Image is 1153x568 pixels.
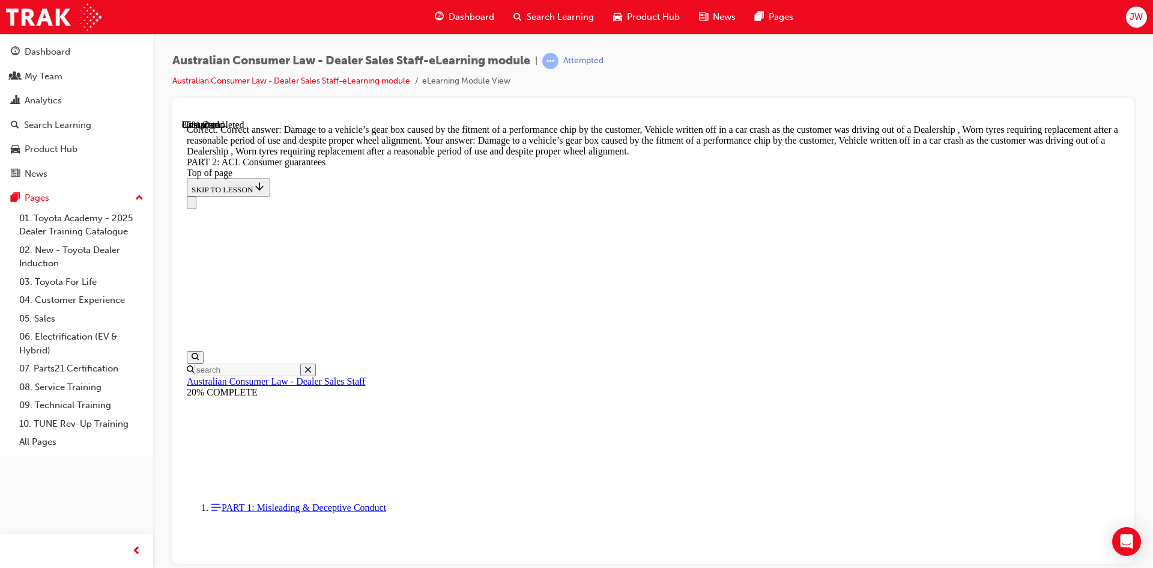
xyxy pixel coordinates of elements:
[11,144,20,155] span: car-icon
[527,10,594,24] span: Search Learning
[1126,7,1147,28] button: JW
[135,191,144,206] span: up-icon
[5,187,148,209] button: Pages
[689,5,745,29] a: news-iconNews
[14,273,148,292] a: 03. Toyota For Life
[172,54,530,68] span: Australian Consumer Law - Dealer Sales Staff-eLearning module
[5,41,148,63] a: Dashboard
[5,257,183,267] a: Australian Consumer Law - Dealer Sales Staff
[5,114,148,136] a: Search Learning
[627,10,680,24] span: Product Hub
[11,169,20,180] span: news-icon
[11,96,20,106] span: chart-icon
[132,544,141,559] span: prev-icon
[563,55,604,67] div: Attempted
[14,328,148,359] a: 06. Electrification (EV & Hybrid)
[11,193,20,204] span: pages-icon
[513,10,522,25] span: search-icon
[14,310,148,328] a: 05. Sales
[5,66,148,88] a: My Team
[25,191,49,205] div: Pages
[11,72,20,82] span: people-icon
[14,209,148,241] a: 01. Toyota Academy - 2025 Dealer Training Catalogue
[713,10,736,24] span: News
[14,378,148,397] a: 08. Service Training
[25,94,62,108] div: Analytics
[10,66,83,75] span: SKIP TO LESSON
[535,54,537,68] span: |
[604,5,689,29] a: car-iconProduct Hub
[14,291,148,310] a: 04. Customer Experience
[25,70,62,84] div: My Team
[11,47,20,58] span: guage-icon
[14,433,148,451] a: All Pages
[613,10,622,25] span: car-icon
[5,38,148,187] button: DashboardMy TeamAnalyticsSearch LearningProduct HubNews
[24,118,91,132] div: Search Learning
[118,244,134,257] button: Close search menu
[425,5,504,29] a: guage-iconDashboard
[769,10,793,24] span: Pages
[5,48,937,59] div: Top of page
[449,10,494,24] span: Dashboard
[542,53,558,69] span: learningRecordVerb_ATTEMPT-icon
[5,59,88,77] button: SKIP TO LESSON
[14,396,148,415] a: 09. Technical Training
[5,231,22,244] button: Open search menu
[12,244,118,257] input: Search
[25,142,77,156] div: Product Hub
[1112,527,1141,556] div: Open Intercom Messenger
[25,45,70,59] div: Dashboard
[14,415,148,433] a: 10. TUNE Rev-Up Training
[5,267,937,278] div: 20% COMPLETE
[504,5,604,29] a: search-iconSearch Learning
[14,241,148,273] a: 02. New - Toyota Dealer Induction
[11,120,19,131] span: search-icon
[25,167,47,181] div: News
[745,5,803,29] a: pages-iconPages
[5,138,148,160] a: Product Hub
[422,75,510,88] li: eLearning Module View
[1130,10,1143,24] span: JW
[435,10,444,25] span: guage-icon
[172,76,410,86] a: Australian Consumer Law - Dealer Sales Staff-eLearning module
[5,5,937,37] div: Correct. Correct answer: Damage to a vehicle’s gear box caused by the fitment of a performance ch...
[5,90,148,112] a: Analytics
[5,37,937,48] div: PART 2: ACL Consumer guarantees
[755,10,764,25] span: pages-icon
[14,359,148,378] a: 07. Parts21 Certification
[6,4,101,31] img: Trak
[5,77,14,90] button: Close navigation menu
[699,10,708,25] span: news-icon
[5,163,148,185] a: News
